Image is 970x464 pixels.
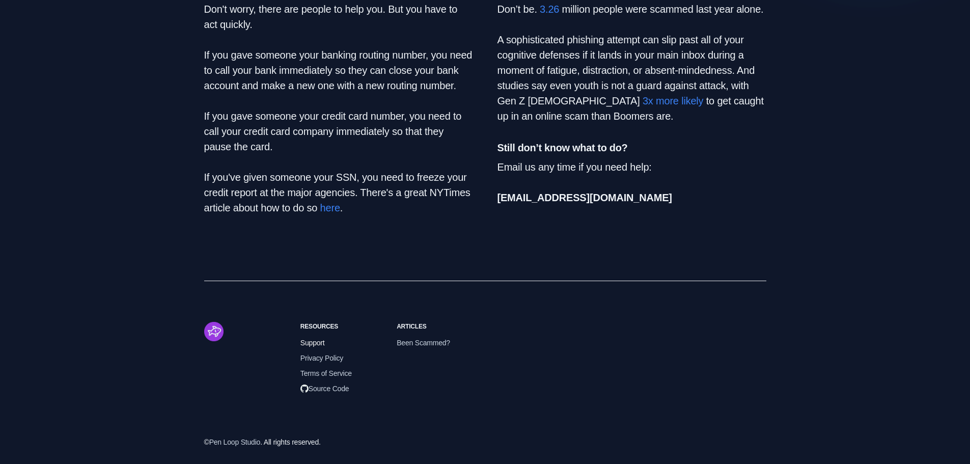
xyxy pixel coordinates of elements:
[300,383,349,394] span: Source Code
[204,436,321,448] div: © . All rights reserved.
[497,159,766,205] p: Email us any time if you need help:
[497,2,766,124] p: Don’t be. million people were scammed last year alone. A sophisticated phishing attempt can slip ...
[204,2,473,215] p: Don't worry, there are people to help you. But you have to act quickly. If you gave someone your ...
[300,369,352,377] a: Terms of Service
[300,385,309,393] img: Open Source
[209,436,261,448] span: Pen Loop Studio
[204,322,224,341] img: Stellar
[497,140,766,155] h4: Still don’t know what to do?
[397,337,450,348] span: Been Scammed?
[209,438,261,446] a: Pen Loop Studio
[300,352,343,364] span: Privacy Policy
[540,4,559,15] a: 3.26
[300,354,343,362] a: Privacy Policy
[497,192,672,203] b: [EMAIL_ADDRESS][DOMAIN_NAME]
[300,337,325,348] span: Support
[320,202,340,213] a: here
[300,322,380,331] h6: Resources
[300,368,352,379] span: Terms of Service
[397,322,477,331] h6: Articles
[397,339,450,347] a: Been Scammed?
[643,95,703,106] a: 3x more likely
[300,386,349,394] a: Open SourceSource Code
[300,339,325,347] a: Support
[204,322,284,341] a: Cruip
